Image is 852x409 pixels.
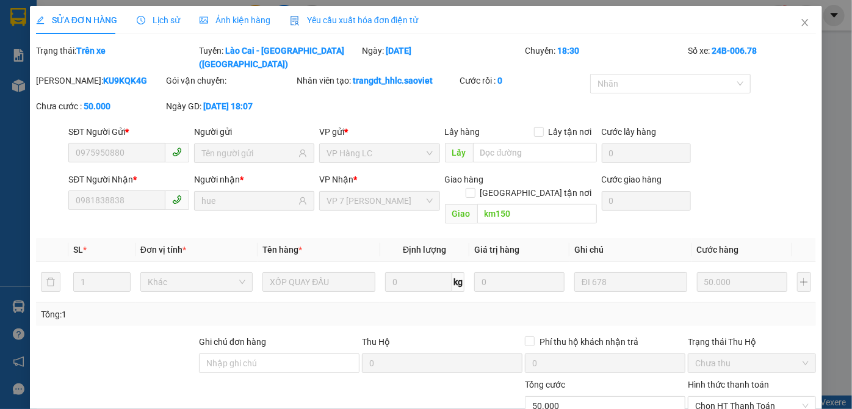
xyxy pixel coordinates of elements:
span: Lấy tận nơi [544,125,597,139]
div: SĐT Người Gửi [68,125,189,139]
div: Tuyến: [198,44,361,71]
span: Giao [445,204,477,223]
span: Tổng cước [525,380,565,389]
label: Cước giao hàng [602,175,662,184]
span: Khác [148,273,246,291]
span: Lịch sử [137,15,180,25]
span: user [298,197,307,205]
div: Người gửi [194,125,314,139]
input: Dọc đường [473,143,597,162]
span: Thu Hộ [362,337,390,347]
span: Tên hàng [262,245,302,255]
div: [PERSON_NAME]: [36,74,164,87]
button: Close [788,6,822,40]
div: VP gửi [319,125,439,139]
b: 18:30 [557,46,579,56]
span: edit [36,16,45,24]
div: Chưa cước : [36,100,164,113]
b: trangdt_hhlc.saoviet [353,76,433,85]
label: Hình thức thanh toán [688,380,769,389]
div: Người nhận [194,173,314,186]
b: 50.000 [84,101,110,111]
input: Ghi Chú [574,272,687,292]
b: KU9KQK4G [103,76,147,85]
span: phone [172,195,182,204]
div: Tổng: 1 [41,308,330,321]
span: close [800,18,810,27]
span: Định lượng [403,245,446,255]
th: Ghi chú [569,238,692,262]
div: Cước rồi : [460,74,588,87]
div: Nhân viên tạo: [297,74,457,87]
span: Đơn vị tính [140,245,186,255]
div: Gói vận chuyển: [167,74,295,87]
span: Giá trị hàng [474,245,519,255]
div: Ngày GD: [167,100,295,113]
span: Lấy hàng [445,127,480,137]
span: Lấy [445,143,473,162]
b: [DATE] 18:07 [204,101,253,111]
div: Trạng thái: [35,44,198,71]
input: 0 [474,272,565,292]
b: [DATE] [386,46,411,56]
input: 0 [697,272,787,292]
span: VP Hàng LC [327,144,432,162]
span: [GEOGRAPHIC_DATA] tận nơi [475,186,597,200]
img: icon [290,16,300,26]
label: Ghi chú đơn hàng [199,337,266,347]
div: Số xe: [687,44,817,71]
button: delete [41,272,60,292]
input: Dọc đường [477,204,597,223]
button: plus [797,272,812,292]
span: SỬA ĐƠN HÀNG [36,15,117,25]
span: kg [452,272,464,292]
span: Phí thu hộ khách nhận trả [535,335,643,349]
span: user [298,149,307,157]
span: phone [172,147,182,157]
span: Yêu cầu xuất hóa đơn điện tử [290,15,419,25]
input: Tên người gửi [201,147,296,160]
div: Trạng thái Thu Hộ [688,335,816,349]
span: VP 7 Phạm Văn Đồng [327,192,432,210]
span: clock-circle [137,16,145,24]
b: Lào Cai - [GEOGRAPHIC_DATA] ([GEOGRAPHIC_DATA]) [199,46,344,69]
div: Chuyến: [524,44,687,71]
input: Ghi chú đơn hàng [199,353,359,373]
input: Cước giao hàng [602,191,691,211]
span: Chưa thu [695,354,809,372]
span: VP Nhận [319,175,353,184]
span: SL [73,245,83,255]
b: Trên xe [76,46,106,56]
input: Tên người nhận [201,194,296,208]
span: Ảnh kiện hàng [200,15,270,25]
label: Cước lấy hàng [602,127,657,137]
b: 24B-006.78 [712,46,757,56]
span: Giao hàng [445,175,484,184]
input: VD: Bàn, Ghế [262,272,375,292]
input: Cước lấy hàng [602,143,691,163]
div: SĐT Người Nhận [68,173,189,186]
span: picture [200,16,208,24]
span: Cước hàng [697,245,739,255]
div: Ngày: [361,44,524,71]
b: 0 [497,76,502,85]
